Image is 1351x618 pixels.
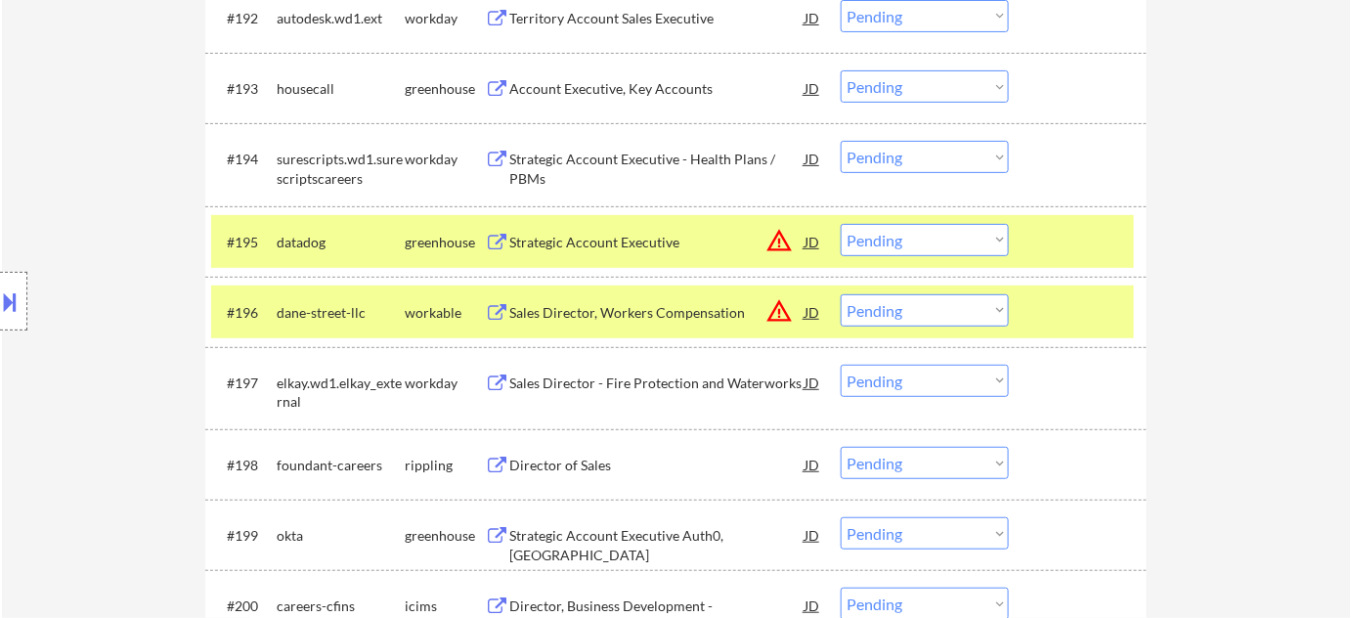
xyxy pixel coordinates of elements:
[405,150,485,169] div: workday
[277,9,405,28] div: autodesk.wd1.ext
[803,447,822,482] div: JD
[277,526,405,546] div: okta
[405,526,485,546] div: greenhouse
[227,79,261,99] div: #193
[227,526,261,546] div: #199
[227,9,261,28] div: #192
[509,456,805,475] div: Director of Sales
[509,233,805,252] div: Strategic Account Executive
[405,456,485,475] div: rippling
[803,70,822,106] div: JD
[803,365,822,400] div: JD
[765,227,793,254] button: warning_amber
[509,526,805,564] div: Strategic Account Executive Auth0, [GEOGRAPHIC_DATA]
[405,79,485,99] div: greenhouse
[509,303,805,323] div: Sales Director, Workers Compensation
[405,9,485,28] div: workday
[405,374,485,393] div: workday
[509,374,805,393] div: Sales Director - Fire Protection and Waterworks
[277,79,405,99] div: housecall
[227,596,261,616] div: #200
[405,596,485,616] div: icims
[803,294,822,330] div: JD
[509,9,805,28] div: Territory Account Sales Executive
[405,303,485,323] div: workable
[277,596,405,616] div: careers-cfins
[803,224,822,259] div: JD
[803,141,822,176] div: JD
[405,233,485,252] div: greenhouse
[803,517,822,552] div: JD
[765,297,793,325] button: warning_amber
[509,79,805,99] div: Account Executive, Key Accounts
[509,150,805,188] div: Strategic Account Executive - Health Plans / PBMs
